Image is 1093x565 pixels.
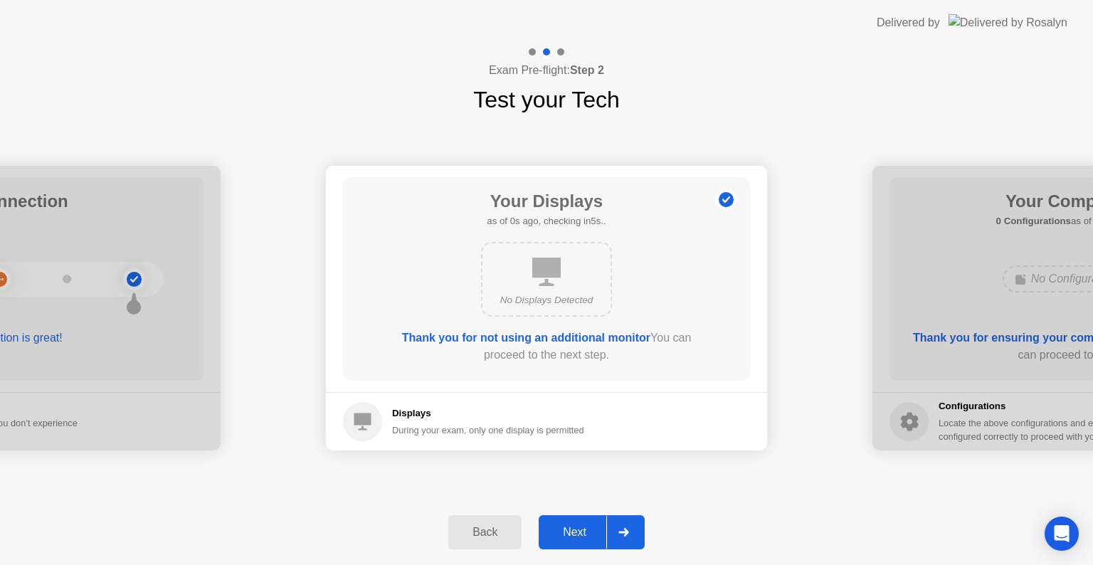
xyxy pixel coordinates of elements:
button: Next [539,515,645,549]
h1: Your Displays [487,189,606,214]
img: Delivered by Rosalyn [949,14,1067,31]
div: Back [453,526,517,539]
div: No Displays Detected [494,293,599,307]
b: Thank you for not using an additional monitor [402,332,650,344]
h5: as of 0s ago, checking in5s.. [487,214,606,228]
div: During your exam, only one display is permitted [392,423,584,437]
h4: Exam Pre-flight: [489,62,604,79]
div: You can proceed to the next step. [384,329,709,364]
div: Next [543,526,606,539]
h1: Test your Tech [473,83,620,117]
div: Open Intercom Messenger [1045,517,1079,551]
div: Delivered by [877,14,940,31]
b: Step 2 [570,64,604,76]
h5: Displays [392,406,584,421]
button: Back [448,515,522,549]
